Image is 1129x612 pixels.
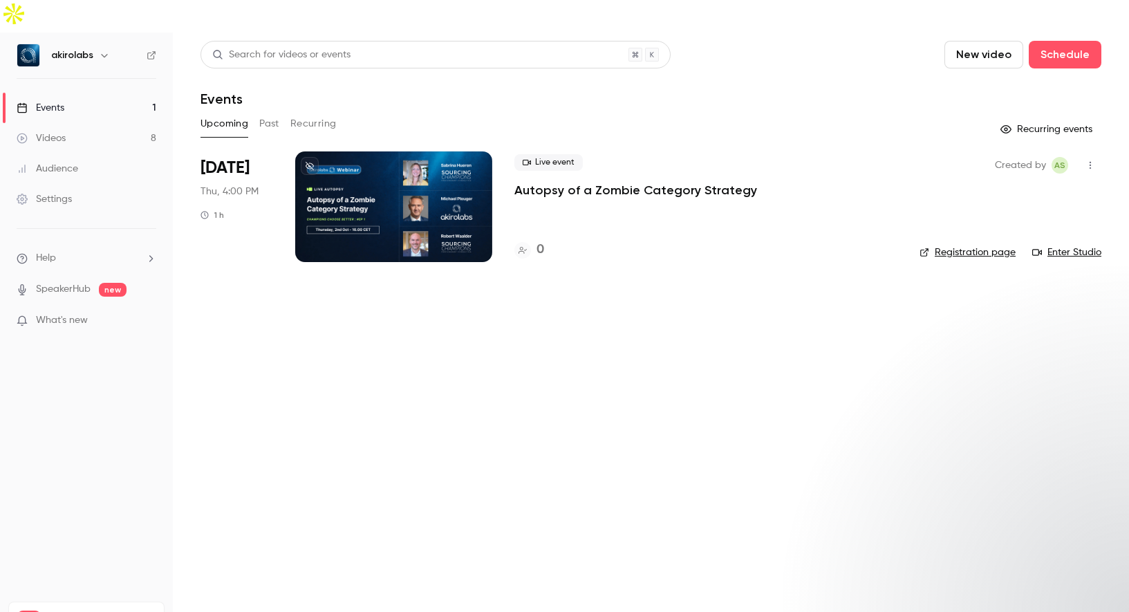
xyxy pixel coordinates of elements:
[995,157,1046,174] span: Created by
[36,313,88,328] span: What's new
[1029,41,1101,68] button: Schedule
[51,48,93,62] h6: akirolabs
[200,113,248,135] button: Upcoming
[200,210,224,221] div: 1 h
[36,282,91,297] a: SpeakerHub
[514,241,544,259] a: 0
[514,154,583,171] span: Live event
[1052,157,1068,174] span: Aman Sadique
[920,245,1016,259] a: Registration page
[1032,245,1101,259] a: Enter Studio
[200,91,243,107] h1: Events
[17,131,66,145] div: Videos
[212,48,351,62] div: Search for videos or events
[290,113,337,135] button: Recurring
[200,151,273,262] div: Oct 2 Thu, 4:00 PM (Europe/Berlin)
[17,162,78,176] div: Audience
[259,113,279,135] button: Past
[17,44,39,66] img: akirolabs
[536,241,544,259] h4: 0
[17,192,72,206] div: Settings
[514,182,757,198] a: Autopsy of a Zombie Category Strategy
[1054,157,1065,174] span: AS
[200,185,259,198] span: Thu, 4:00 PM
[944,41,1023,68] button: New video
[99,283,127,297] span: new
[17,101,64,115] div: Events
[17,251,156,266] li: help-dropdown-opener
[200,157,250,179] span: [DATE]
[994,118,1101,140] button: Recurring events
[36,251,56,266] span: Help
